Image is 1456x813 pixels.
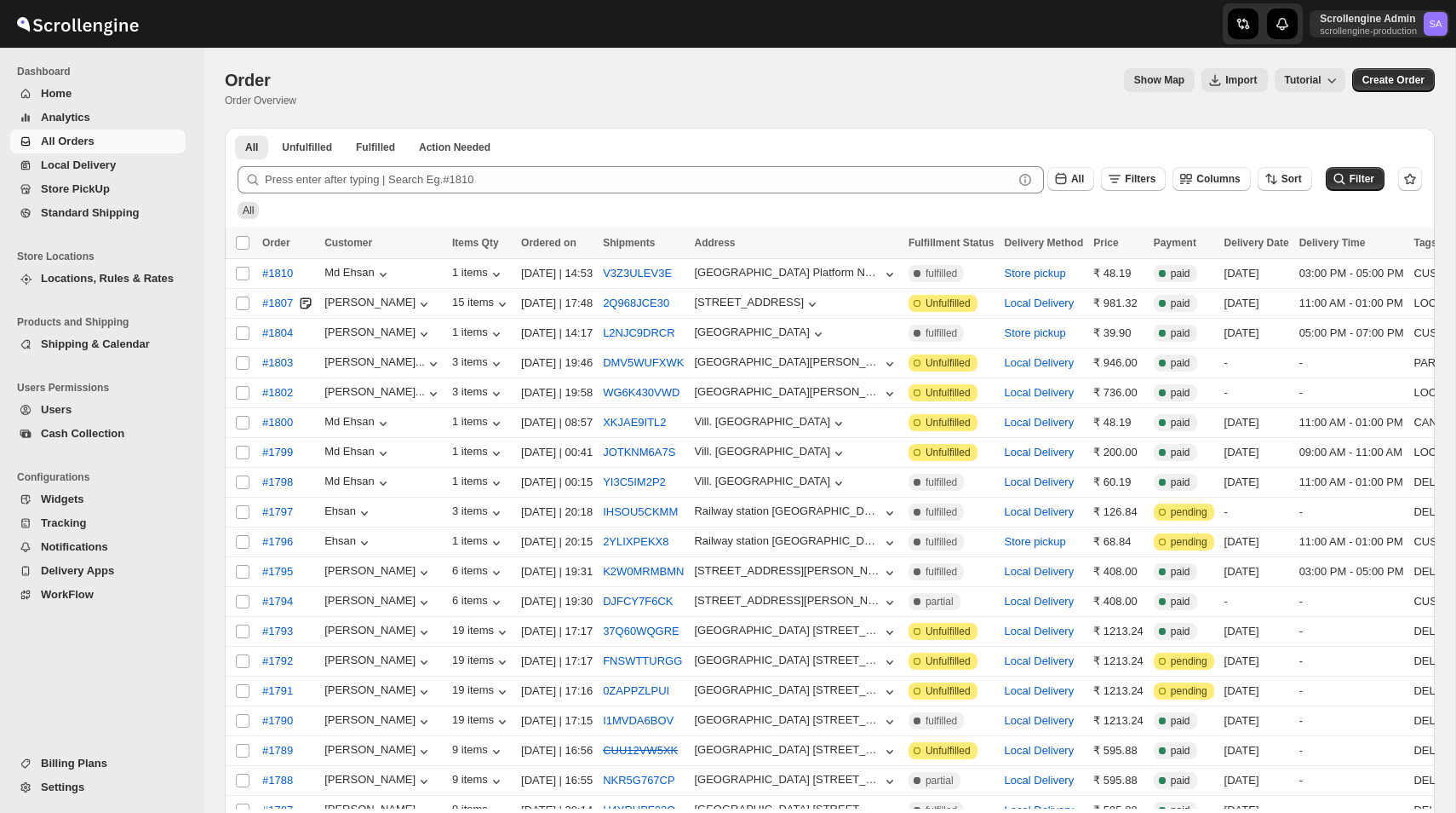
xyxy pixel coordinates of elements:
span: #1794 [262,593,293,610]
div: 03:00 PM - 05:00 PM [1299,265,1404,282]
div: 1 items [452,445,505,462]
span: Analytics [41,111,90,124]
span: #1804 [262,325,293,342]
div: Vill. [GEOGRAPHIC_DATA] [694,445,830,458]
span: Order [225,71,270,89]
text: SA [1430,19,1442,29]
button: JOTKNM6A7S [603,446,675,458]
button: Unfulfilled [272,135,342,159]
div: [DATE] | 14:17 [521,325,593,342]
span: #1800 [262,414,293,431]
button: Cash Collection [10,422,186,446]
span: WorkFlow [41,588,94,601]
div: 19 items [452,624,511,641]
button: [GEOGRAPHIC_DATA][PERSON_NAME], [GEOGRAPHIC_DATA], Near HP Petrol Pump [694,385,897,402]
button: Local Delivery [1005,356,1075,369]
button: 1 items [452,475,505,492]
button: Ehsan [324,534,373,551]
span: All [1071,173,1084,185]
button: Ehsan [324,505,373,522]
button: [PERSON_NAME] [324,326,433,343]
div: [GEOGRAPHIC_DATA] [STREET_ADDRESS] [694,713,880,726]
span: Order [262,237,290,249]
span: Delivery Time [1299,237,1366,249]
button: [PERSON_NAME] [324,624,433,641]
div: Md Ehsan [324,266,392,283]
span: Scrollengine Admin [1424,12,1447,36]
span: paid [1171,356,1190,370]
p: Scrollengine Admin [1320,12,1417,26]
div: 3 items [452,355,505,372]
button: Users [10,398,186,422]
button: Vill. [GEOGRAPHIC_DATA] [694,415,847,432]
button: Sort [1258,167,1312,191]
div: 15 items [452,296,511,313]
div: [GEOGRAPHIC_DATA] [STREET_ADDRESS] [694,624,880,637]
button: Local Delivery [1005,297,1075,309]
img: ScrollEngine [14,3,141,45]
span: Unfulfilled [926,297,971,310]
div: [DATE] | 19:46 [521,355,593,372]
div: [GEOGRAPHIC_DATA] [694,326,809,338]
button: 3 items [452,505,505,522]
div: [DATE] [1224,325,1289,342]
div: [DATE] [1224,295,1289,312]
button: 1 items [452,266,505,283]
p: scrollengine-production [1320,26,1417,36]
button: Local Delivery [1005,446,1075,458]
button: 2Q968JCE30 [603,297,669,309]
span: Delivery Date [1224,237,1289,249]
div: [STREET_ADDRESS][PERSON_NAME], [694,564,880,577]
div: ₹ 981.32 [1093,295,1144,312]
span: All [245,141,258,154]
button: 3 items [452,385,505,402]
span: Local Delivery [41,159,116,171]
button: [PERSON_NAME] [324,773,433,790]
button: [PERSON_NAME]... [324,355,442,372]
button: All Orders [10,130,186,153]
button: Local Delivery [1005,654,1075,667]
span: Products and Shipping [17,315,192,329]
div: 1 items [452,415,505,432]
button: Store pickup [1005,326,1066,339]
button: L2NJC9DRCR [603,326,675,339]
button: 19 items [452,713,511,730]
span: Columns [1196,173,1240,185]
span: #1798 [262,474,293,491]
button: Map action label [1124,68,1195,92]
button: Locations, Rules & Rates [10,267,186,291]
div: - [1299,355,1404,372]
button: Import [1201,68,1267,92]
div: Railway station [GEOGRAPHIC_DATA] [694,505,880,517]
span: Settings [41,781,84,793]
button: Tutorial [1275,68,1345,92]
button: #1807 [252,290,303,317]
button: CUU12VW5XK [603,744,678,757]
button: [GEOGRAPHIC_DATA] [694,326,826,343]
span: Shipments [603,237,655,249]
button: All [235,135,268,159]
button: [PERSON_NAME] [324,564,433,581]
div: [PERSON_NAME]... [324,385,425,398]
span: paid [1171,267,1190,280]
button: User menu [1310,10,1449,37]
span: Sort [1281,173,1302,185]
button: [PERSON_NAME] [324,296,433,313]
button: [GEOGRAPHIC_DATA][PERSON_NAME], [GEOGRAPHIC_DATA], Near HP Petrol Pump [694,355,897,372]
button: 6 items [452,564,505,581]
span: Address [694,237,735,249]
button: [PERSON_NAME] [324,683,433,701]
button: Billing Plans [10,752,186,776]
button: Md Ehsan [324,415,392,432]
span: Price [1093,237,1118,249]
button: FNSWTTURGG [603,654,682,667]
div: ₹ 39.90 [1093,325,1144,342]
button: Store pickup [1005,267,1066,280]
div: Railway station [GEOGRAPHIC_DATA] [694,534,880,547]
span: #1793 [262,623,293,640]
button: [STREET_ADDRESS][PERSON_NAME], [694,594,897,611]
button: [GEOGRAPHIC_DATA] [STREET_ADDRESS] [694,654,897,671]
